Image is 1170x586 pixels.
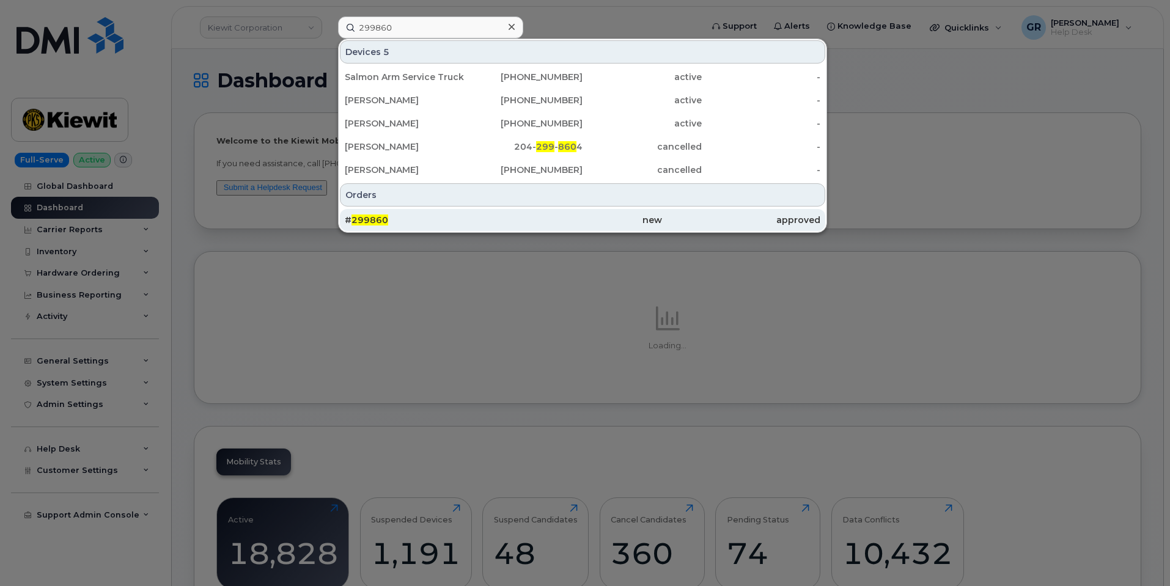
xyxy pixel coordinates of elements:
[662,214,820,226] div: approved
[340,89,825,111] a: [PERSON_NAME][PHONE_NUMBER]active-
[340,112,825,134] a: [PERSON_NAME][PHONE_NUMBER]active-
[702,164,821,176] div: -
[583,117,702,130] div: active
[464,94,583,106] div: [PHONE_NUMBER]
[345,117,464,130] div: [PERSON_NAME]
[351,214,388,225] span: 299860
[702,117,821,130] div: -
[583,164,702,176] div: cancelled
[340,40,825,64] div: Devices
[702,94,821,106] div: -
[503,214,661,226] div: new
[464,141,583,153] div: 204- - 4
[702,71,821,83] div: -
[340,159,825,181] a: [PERSON_NAME][PHONE_NUMBER]cancelled-
[345,164,464,176] div: [PERSON_NAME]
[702,141,821,153] div: -
[464,71,583,83] div: [PHONE_NUMBER]
[340,209,825,231] a: #299860newapproved
[583,71,702,83] div: active
[536,141,554,152] span: 299
[345,214,503,226] div: #
[340,183,825,207] div: Orders
[340,66,825,88] a: Salmon Arm Service Truck[PHONE_NUMBER]active-
[383,46,389,58] span: 5
[1117,533,1161,577] iframe: Messenger Launcher
[558,141,576,152] span: 860
[345,141,464,153] div: [PERSON_NAME]
[464,117,583,130] div: [PHONE_NUMBER]
[340,136,825,158] a: [PERSON_NAME]204-299-8604cancelled-
[345,71,464,83] div: Salmon Arm Service Truck
[583,94,702,106] div: active
[345,94,464,106] div: [PERSON_NAME]
[583,141,702,153] div: cancelled
[464,164,583,176] div: [PHONE_NUMBER]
